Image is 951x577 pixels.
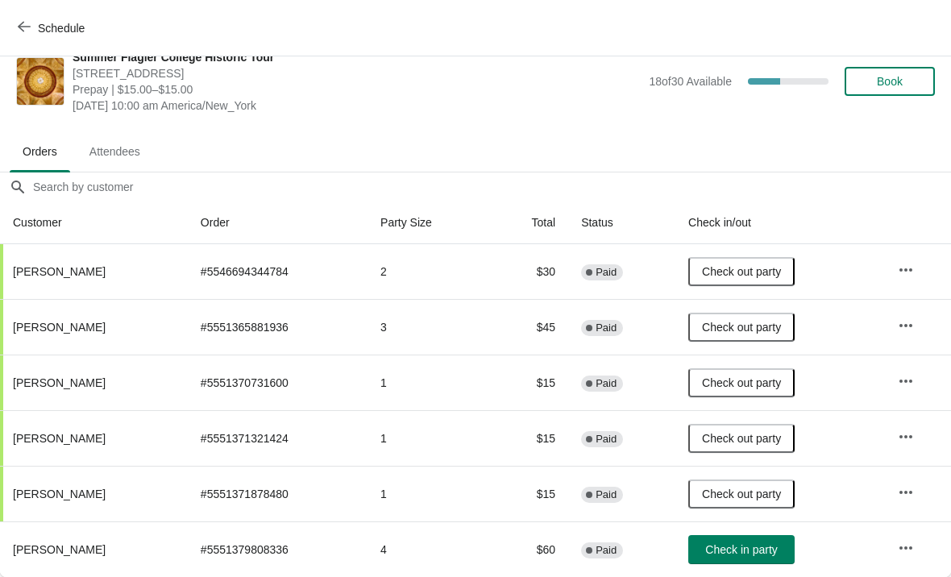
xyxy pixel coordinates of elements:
[368,244,490,299] td: 2
[688,535,795,564] button: Check in party
[688,479,795,509] button: Check out party
[705,543,777,556] span: Check in party
[688,257,795,286] button: Check out party
[368,299,490,355] td: 3
[13,543,106,556] span: [PERSON_NAME]
[73,49,641,65] span: Summer Flagler College Historic Tour
[188,410,368,466] td: # 5551371321424
[368,521,490,577] td: 4
[688,424,795,453] button: Check out party
[188,521,368,577] td: # 5551379808336
[38,22,85,35] span: Schedule
[649,75,732,88] span: 18 of 30 Available
[702,376,781,389] span: Check out party
[77,137,153,166] span: Attendees
[368,355,490,410] td: 1
[10,137,70,166] span: Orders
[702,321,781,334] span: Check out party
[688,368,795,397] button: Check out party
[368,410,490,466] td: 1
[13,321,106,334] span: [PERSON_NAME]
[702,265,781,278] span: Check out party
[13,432,106,445] span: [PERSON_NAME]
[490,410,568,466] td: $15
[596,544,617,557] span: Paid
[368,466,490,521] td: 1
[845,67,935,96] button: Book
[32,172,951,201] input: Search by customer
[188,201,368,244] th: Order
[490,521,568,577] td: $60
[188,466,368,521] td: # 5551371878480
[188,244,368,299] td: # 5546694344784
[490,244,568,299] td: $30
[490,201,568,244] th: Total
[17,58,64,105] img: Summer Flagler College Historic Tour
[73,98,641,114] span: [DATE] 10:00 am America/New_York
[596,488,617,501] span: Paid
[596,322,617,334] span: Paid
[188,355,368,410] td: # 5551370731600
[368,201,490,244] th: Party Size
[188,299,368,355] td: # 5551365881936
[490,466,568,521] td: $15
[13,265,106,278] span: [PERSON_NAME]
[877,75,903,88] span: Book
[675,201,885,244] th: Check in/out
[702,432,781,445] span: Check out party
[13,376,106,389] span: [PERSON_NAME]
[8,14,98,43] button: Schedule
[490,355,568,410] td: $15
[13,488,106,500] span: [PERSON_NAME]
[73,65,641,81] span: [STREET_ADDRESS]
[490,299,568,355] td: $45
[596,266,617,279] span: Paid
[596,433,617,446] span: Paid
[596,377,617,390] span: Paid
[688,313,795,342] button: Check out party
[568,201,675,244] th: Status
[73,81,641,98] span: Prepay | $15.00–$15.00
[702,488,781,500] span: Check out party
